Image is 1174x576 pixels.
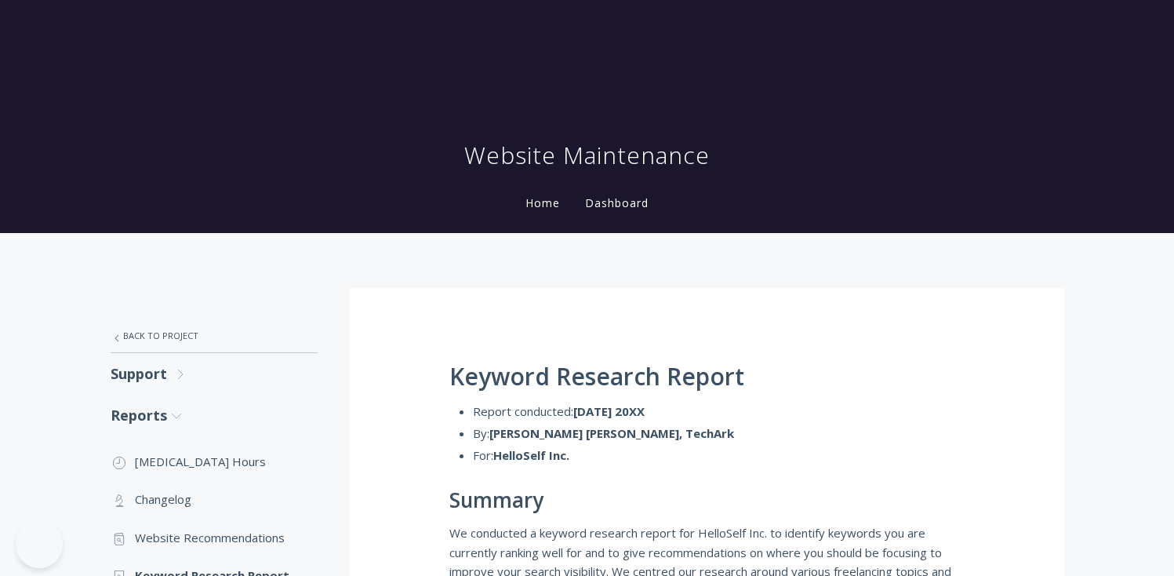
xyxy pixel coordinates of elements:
a: Support [111,353,318,395]
li: Report conducted: [473,402,964,421]
iframe: Toggle Customer Support [16,521,63,568]
strong: [DATE] 20XX [573,403,645,419]
h1: Website Maintenance [464,140,710,171]
strong: HelloSelf Inc. [493,447,569,463]
strong: [PERSON_NAME] [PERSON_NAME], TechArk [489,425,734,441]
a: Back to Project [111,319,318,352]
a: [MEDICAL_DATA] Hours [111,443,318,480]
a: Reports [111,395,318,436]
a: Home [522,195,563,210]
h1: Keyword Research Report [449,363,964,390]
a: Website Recommendations [111,519,318,556]
a: Dashboard [582,195,652,210]
h2: Summary [449,489,964,512]
li: For: [473,446,964,465]
li: By: [473,424,964,443]
a: Changelog [111,480,318,518]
